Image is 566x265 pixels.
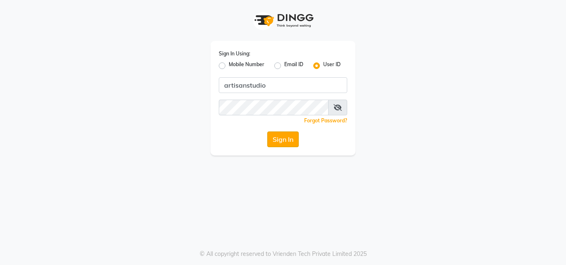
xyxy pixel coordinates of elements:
input: Username [219,100,329,115]
label: Email ID [284,61,303,71]
input: Username [219,77,347,93]
label: User ID [323,61,341,71]
a: Forgot Password? [304,117,347,124]
label: Sign In Using: [219,50,250,57]
button: Sign In [267,131,299,147]
img: logo1.svg [250,8,316,33]
label: Mobile Number [229,61,264,71]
